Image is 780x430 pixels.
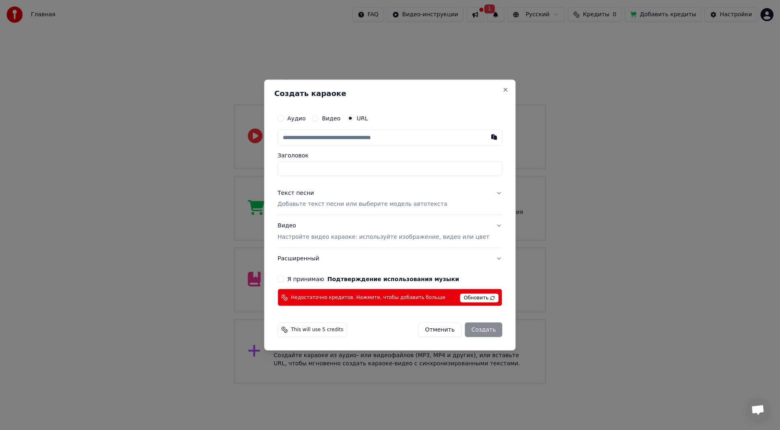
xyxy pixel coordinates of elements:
label: Аудио [287,115,305,121]
button: Я принимаю [327,276,459,282]
label: Заголовок [277,152,502,158]
div: Видео [277,222,489,241]
label: Видео [322,115,340,121]
label: URL [357,115,368,121]
button: Расширенный [277,248,502,269]
p: Настройте видео караоке: используйте изображение, видео или цвет [277,233,489,241]
p: Добавьте текст песни или выберите модель автотекста [277,200,447,208]
button: ВидеоНастройте видео караоке: используйте изображение, видео или цвет [277,215,502,248]
span: Недостаточно кредитов. Нажмите, чтобы добавить больше [291,294,445,301]
div: Текст песни [277,189,314,197]
span: This will use 5 credits [291,327,343,333]
span: Обновить [460,294,499,303]
button: Текст песниДобавьте текст песни или выберите модель автотекста [277,182,502,215]
label: Я принимаю [287,276,459,282]
h2: Создать караоке [274,89,505,97]
button: Отменить [418,323,461,337]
